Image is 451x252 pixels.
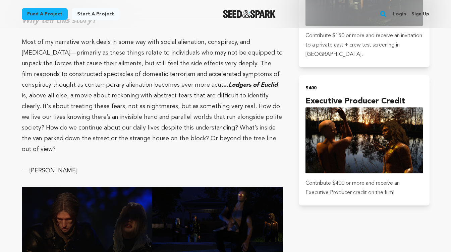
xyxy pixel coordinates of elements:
[22,8,68,20] a: Fund a project
[223,10,276,18] a: Seed&Spark Homepage
[305,83,422,93] h2: $400
[72,8,119,20] a: Start a project
[299,75,429,205] button: $400 Executive Producer Credit incentive Contribute $400 or more and receive an Executive Produce...
[22,93,282,152] span: is, above all else, a movie about reckoning with abstract fears that are difficult to identify cl...
[411,9,429,19] a: Sign up
[228,82,278,88] em: Lodgers of Euclid
[223,10,276,18] img: Seed&Spark Logo Dark Mode
[305,31,422,59] p: Contribute $150 or more and receive an invitation to a private cast + crew test screening in [GEO...
[22,168,77,174] span: –– [PERSON_NAME]
[393,9,406,19] a: Login
[22,39,283,88] span: Most of my narrative work deals in some way with social alienation, conspiracy, and [MEDICAL_DATA...
[305,179,422,197] p: Contribute $400 or more and receive an Executive Producer credit on the film!
[305,107,422,173] img: incentive
[305,95,422,107] h4: Executive Producer Credit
